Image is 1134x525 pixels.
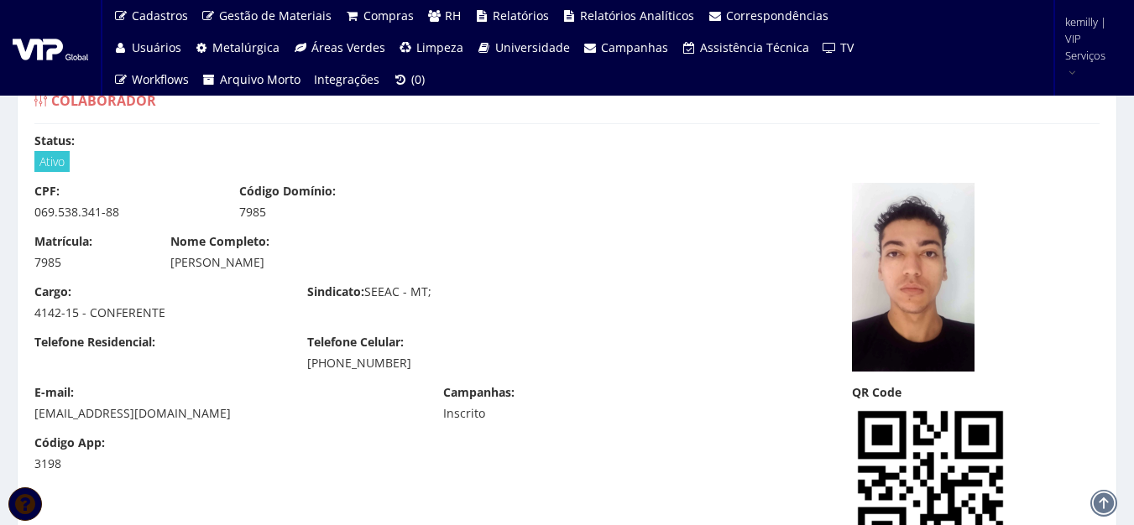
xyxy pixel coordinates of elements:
span: Ativo [34,151,70,172]
a: Universidade [470,32,577,64]
label: Nome Completo: [170,233,269,250]
label: Código App: [34,434,105,451]
a: Arquivo Morto [196,64,308,96]
span: Campanhas [601,39,668,55]
div: 7985 [34,254,145,271]
div: [PERSON_NAME] [170,254,691,271]
span: TV [840,39,854,55]
span: (0) [411,71,425,87]
label: Telefone Residencial: [34,334,155,351]
div: 4142-15 - CONFERENTE [34,304,282,321]
div: [PHONE_NUMBER] [307,355,555,372]
a: Limpeza [392,32,471,64]
label: Código Domínio: [239,183,336,200]
a: Assistência Técnica [675,32,816,64]
span: Áreas Verdes [311,39,385,55]
div: [EMAIL_ADDRESS][DOMAIN_NAME] [34,405,418,422]
span: Workflows [132,71,189,87]
a: Usuários [107,32,188,64]
img: logo [13,35,88,60]
span: Relatórios [493,8,549,23]
span: Relatórios Analíticos [580,8,694,23]
a: Metalúrgica [188,32,287,64]
span: Limpeza [416,39,463,55]
label: E-mail: [34,384,74,401]
label: Sindicato: [307,283,364,300]
a: Áreas Verdes [286,32,392,64]
label: Matrícula: [34,233,92,250]
span: Usuários [132,39,181,55]
a: Integrações [307,64,386,96]
label: Campanhas: [443,384,515,401]
span: Universidade [495,39,570,55]
a: TV [816,32,861,64]
div: Inscrito [443,405,623,422]
span: kemilly | VIP Serviços [1065,13,1112,64]
span: Compras [363,8,414,23]
span: RH [445,8,461,23]
div: SEEAC - MT; [295,283,567,304]
label: CPF: [34,183,60,200]
img: igor-capturar-168556095964779e7fdf162.PNG [852,183,975,372]
label: QR Code [852,384,901,401]
div: 069.538.341-88 [34,204,214,221]
span: Metalúrgica [212,39,280,55]
div: 7985 [239,204,419,221]
label: Cargo: [34,283,71,300]
span: Cadastros [132,8,188,23]
a: Workflows [107,64,196,96]
span: Integrações [314,71,379,87]
span: Gestão de Materiais [219,8,332,23]
span: Correspondências [726,8,828,23]
span: Arquivo Morto [220,71,300,87]
label: Telefone Celular: [307,334,404,351]
div: 3198 [34,455,145,472]
a: (0) [386,64,431,96]
a: Campanhas [577,32,676,64]
span: Colaborador [51,91,156,110]
span: Assistência Técnica [700,39,809,55]
label: Status: [34,133,75,149]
